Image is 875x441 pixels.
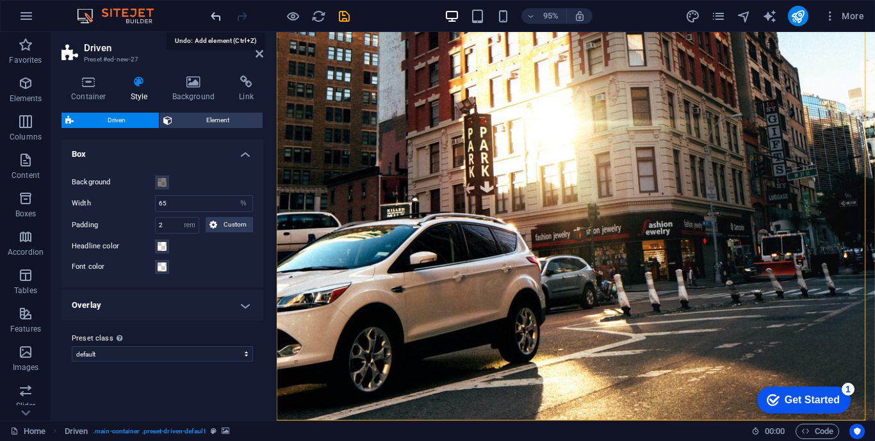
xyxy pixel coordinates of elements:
p: Boxes [15,209,37,219]
p: Features [10,324,41,334]
h4: Overlay [61,290,263,321]
h4: Box [61,139,263,162]
p: Tables [14,285,37,296]
button: design [685,8,701,24]
a: Click to cancel selection. Double-click to open Pages [10,424,45,439]
p: Favorites [9,55,42,65]
div: Get Started [37,14,92,26]
span: Click to select. Double-click to edit [65,424,88,439]
span: : [774,426,776,436]
h4: Container [61,76,121,102]
p: Content [12,170,40,180]
label: Background [72,175,155,190]
i: AI Writer [762,9,777,24]
button: undo [208,8,224,24]
label: Headline color [72,239,155,254]
button: 95% [521,8,567,24]
button: reload [311,8,326,24]
button: navigator [737,8,752,24]
label: Preset class [72,331,253,346]
h4: Style [121,76,163,102]
p: Images [13,362,39,373]
button: save [336,8,352,24]
p: Accordion [8,247,44,257]
div: Get Started 1 items remaining, 80% complete [10,6,103,33]
h6: 95% [541,8,561,24]
h2: Driven [84,42,263,54]
label: Font color [72,259,155,275]
span: Custom [221,217,249,232]
span: Element [176,113,259,128]
button: Click here to leave preview mode and continue editing [285,8,300,24]
p: Elements [10,93,42,104]
span: More [824,10,864,22]
button: Custom [206,217,253,232]
button: Driven [61,113,159,128]
label: Padding [72,218,155,233]
label: Width [72,200,155,207]
button: pages [711,8,726,24]
nav: breadcrumb [65,424,229,439]
i: Design (Ctrl+Alt+Y) [685,9,700,24]
h4: Link [229,76,263,102]
i: This element contains a background [222,428,229,435]
button: Code [796,424,839,439]
p: Slider [16,401,36,411]
i: This element is a customizable preset [211,428,217,435]
img: Editor Logo [74,8,170,24]
i: Save (Ctrl+S) [337,9,352,24]
h6: Session time [751,424,785,439]
button: Usercentrics [849,424,865,439]
span: 00 00 [765,424,785,439]
button: More [819,6,869,26]
i: On resize automatically adjust zoom level to fit chosen device. [574,10,585,22]
span: . main-container .preset-driven-default [93,424,206,439]
i: Navigator [737,9,751,24]
button: text_generator [762,8,778,24]
span: Driven [78,113,155,128]
button: Element [159,113,263,128]
button: publish [788,6,808,26]
h4: Background [163,76,230,102]
p: Columns [10,132,42,142]
span: Code [801,424,833,439]
h3: Preset #ed-new-27 [84,54,238,65]
i: Pages (Ctrl+Alt+S) [711,9,726,24]
div: 1 [94,3,107,15]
